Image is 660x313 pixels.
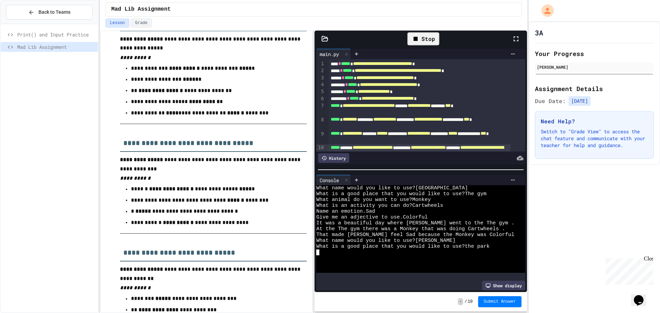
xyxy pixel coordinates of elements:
div: Console [316,177,342,184]
div: Console [316,175,351,185]
iframe: chat widget [603,256,653,285]
div: Show display [482,281,525,290]
h2: Assignment Details [535,84,654,93]
button: Submit Answer [478,296,521,307]
div: main.py [316,49,351,59]
iframe: chat widget [631,286,653,306]
div: History [318,153,349,163]
span: What is an activity you can do?Cartwheels [316,203,443,209]
button: Back to Teams [6,5,92,20]
button: Grade [131,19,152,27]
span: Due Date: [535,97,566,105]
span: / [464,299,467,304]
span: What name would you like to use?[GEOGRAPHIC_DATA] [316,185,468,191]
span: Give me an adjective to use.Colorful [316,214,428,220]
span: What animal do you want to use?Monkey [316,197,431,203]
span: Submit Answer [484,299,516,304]
div: My Account [534,3,555,19]
span: Mad Lib Assignment [17,43,95,51]
span: - [458,298,463,305]
div: 1 [316,60,325,67]
h3: Need Help? [541,117,648,125]
div: 7 [316,102,325,116]
span: It was a beautiful day where [PERSON_NAME] went to the The gym . [316,220,514,226]
div: 3 [316,75,325,81]
span: Back to Teams [38,9,70,16]
span: What is a good place that you would like to use?The gym [316,191,486,197]
div: Chat with us now!Close [3,3,47,44]
div: Stop [407,32,439,45]
div: 6 [316,96,325,102]
p: Switch to "Grade View" to access the chat feature and communicate with your teacher for help and ... [541,128,648,149]
span: What name would you like to use?[PERSON_NAME] [316,238,455,244]
div: 5 [316,88,325,95]
div: 2 [316,67,325,74]
span: Mad Lib Assignment [111,5,171,13]
h2: Your Progress [535,49,654,58]
div: main.py [316,51,342,58]
div: 9 [316,131,325,145]
span: [DATE] [569,96,591,106]
div: [PERSON_NAME] [537,64,652,70]
span: At the The gym there was a Monkey that was doing Cartwheels . [316,226,505,232]
div: 8 [316,116,325,131]
div: 4 [316,81,325,88]
span: Name an emotion.Sad [316,209,375,214]
button: Lesson [106,19,129,27]
h1: 3A [535,28,543,37]
span: What is a good place that you would like to use?the park [316,244,489,249]
span: 10 [468,299,473,304]
div: 10 [316,144,325,158]
span: Print() and Input Practice [17,31,95,38]
span: That made [PERSON_NAME] feel Sad because the Monkey was Colorful . [316,232,520,238]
